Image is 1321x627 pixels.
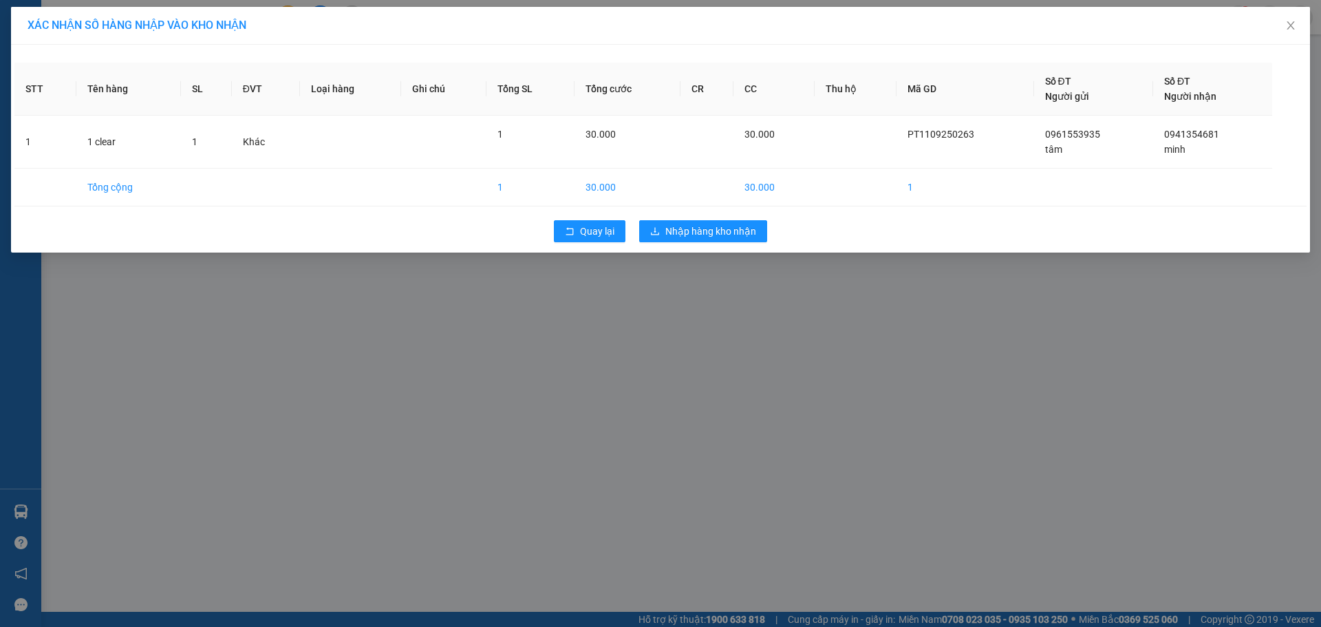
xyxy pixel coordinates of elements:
th: Loại hàng [300,63,401,116]
span: PT1109250263 [907,129,974,140]
th: SL [181,63,232,116]
th: Tên hàng [76,63,181,116]
span: rollback [565,226,574,237]
span: 0941354681 [1164,129,1219,140]
button: downloadNhập hàng kho nhận [639,220,767,242]
span: XÁC NHẬN SỐ HÀNG NHẬP VÀO KHO NHẬN [28,19,246,32]
span: 30.000 [744,129,775,140]
span: Số ĐT [1045,76,1071,87]
td: 1 [486,169,575,206]
td: 1 [14,116,76,169]
th: Ghi chú [401,63,486,116]
span: Quay lại [580,224,614,239]
th: CR [680,63,733,116]
span: minh [1164,144,1185,155]
span: close [1285,20,1296,31]
td: Tổng cộng [76,169,181,206]
span: 30.000 [586,129,616,140]
th: Tổng cước [574,63,680,116]
span: Người nhận [1164,91,1216,102]
th: Thu hộ [815,63,896,116]
span: 0961553935 [1045,129,1100,140]
th: ĐVT [232,63,300,116]
span: Người gửi [1045,91,1089,102]
th: Mã GD [896,63,1034,116]
span: 1 [192,136,197,147]
th: Tổng SL [486,63,575,116]
th: STT [14,63,76,116]
td: 30.000 [733,169,815,206]
span: Nhập hàng kho nhận [665,224,756,239]
button: Close [1271,7,1310,45]
span: 1 [497,129,503,140]
td: 1 clear [76,116,181,169]
td: Khác [232,116,300,169]
button: rollbackQuay lại [554,220,625,242]
span: download [650,226,660,237]
td: 30.000 [574,169,680,206]
th: CC [733,63,815,116]
td: 1 [896,169,1034,206]
span: Số ĐT [1164,76,1190,87]
span: tâm [1045,144,1062,155]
